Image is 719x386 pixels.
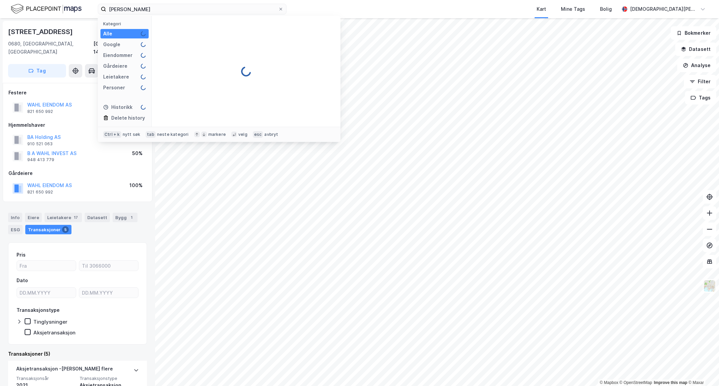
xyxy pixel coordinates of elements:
div: Dato [17,276,28,285]
img: spinner.a6d8c91a73a9ac5275cf975e30b51cfb.svg [141,85,146,90]
button: Filter [684,75,716,88]
img: logo.f888ab2527a4732fd821a326f86c7f29.svg [11,3,82,15]
div: Gårdeiere [103,62,127,70]
div: Festere [8,89,147,97]
div: avbryt [264,132,278,137]
div: Pris [17,251,26,259]
input: DD.MM.YYYY [17,288,76,298]
a: OpenStreetMap [620,380,652,385]
div: Aksjetransaksjon [33,329,76,336]
div: Kontrollprogram for chat [685,354,719,386]
input: DD.MM.YYYY [79,288,138,298]
a: Improve this map [654,380,687,385]
div: Delete history [111,114,145,122]
div: Aksjetransaksjon - [PERSON_NAME] flere [16,365,113,376]
div: Historikk [103,103,132,111]
div: 1 [128,214,135,221]
div: Alle [103,30,112,38]
div: Mine Tags [561,5,585,13]
input: Til 3066000 [79,261,138,271]
div: [GEOGRAPHIC_DATA], 148/328 [93,40,147,56]
div: nytt søk [123,132,141,137]
div: Eiere [25,213,42,222]
div: Leietakere [103,73,129,81]
img: spinner.a6d8c91a73a9ac5275cf975e30b51cfb.svg [141,105,146,110]
div: 948 413 779 [27,157,54,162]
div: 821 650 992 [27,189,53,195]
div: 910 521 063 [27,141,53,147]
input: Søk på adresse, matrikkel, gårdeiere, leietakere eller personer [106,4,278,14]
img: spinner.a6d8c91a73a9ac5275cf975e30b51cfb.svg [141,74,146,80]
div: Transaksjoner (5) [8,350,147,358]
img: spinner.a6d8c91a73a9ac5275cf975e30b51cfb.svg [141,53,146,58]
img: spinner.a6d8c91a73a9ac5275cf975e30b51cfb.svg [141,31,146,36]
div: ESG [8,225,23,234]
span: Transaksjonstype [80,376,139,381]
div: velg [238,132,247,137]
div: Personer [103,84,125,92]
div: Hjemmelshaver [8,121,147,129]
div: Leietakere [44,213,82,222]
img: spinner.a6d8c91a73a9ac5275cf975e30b51cfb.svg [141,63,146,69]
button: Bokmerker [671,26,716,40]
div: 821 650 992 [27,109,53,114]
button: Datasett [675,42,716,56]
img: spinner.a6d8c91a73a9ac5275cf975e30b51cfb.svg [241,66,251,77]
div: 0680, [GEOGRAPHIC_DATA], [GEOGRAPHIC_DATA] [8,40,93,56]
div: Ctrl + k [103,131,121,138]
div: Transaksjoner [25,225,71,234]
div: 5 [62,226,69,233]
div: Tinglysninger [33,319,67,325]
div: Bygg [113,213,138,222]
div: [DEMOGRAPHIC_DATA][PERSON_NAME] [630,5,697,13]
img: Z [703,279,716,292]
input: Fra [17,261,76,271]
iframe: Chat Widget [685,354,719,386]
div: neste kategori [157,132,189,137]
a: Mapbox [600,380,618,385]
button: Tag [8,64,66,78]
div: 50% [132,149,143,157]
div: Info [8,213,22,222]
div: Gårdeiere [8,169,147,177]
span: Transaksjonsår [16,376,76,381]
button: Analyse [677,59,716,72]
div: Bolig [600,5,612,13]
div: 17 [72,214,79,221]
div: [STREET_ADDRESS] [8,26,74,37]
div: Google [103,40,120,49]
img: spinner.a6d8c91a73a9ac5275cf975e30b51cfb.svg [141,42,146,47]
div: Transaksjonstype [17,306,60,314]
div: Kart [537,5,546,13]
div: esc [253,131,263,138]
div: tab [146,131,156,138]
div: 100% [129,181,143,189]
div: Kategori [103,21,149,26]
button: Tags [685,91,716,105]
div: Datasett [85,213,110,222]
div: Eiendommer [103,51,132,59]
div: markere [208,132,226,137]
